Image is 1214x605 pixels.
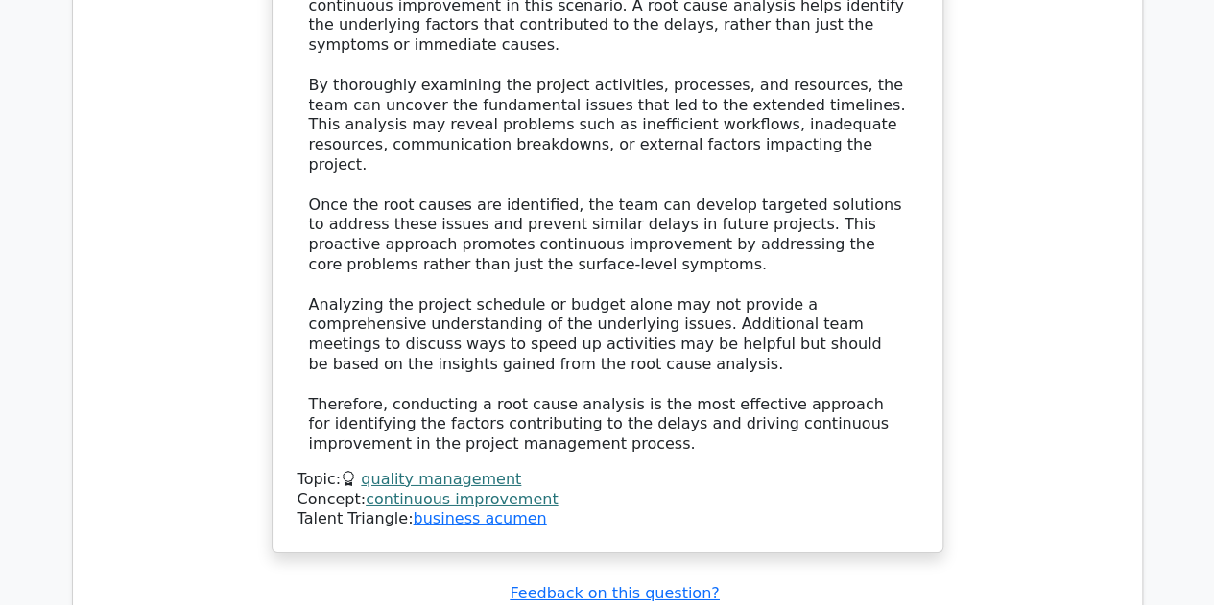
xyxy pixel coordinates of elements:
[298,470,917,529] div: Talent Triangle:
[413,509,546,527] a: business acumen
[510,584,719,602] a: Feedback on this question?
[366,490,558,508] a: continuous improvement
[298,470,917,490] div: Topic:
[298,490,917,510] div: Concept:
[361,470,521,488] a: quality management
